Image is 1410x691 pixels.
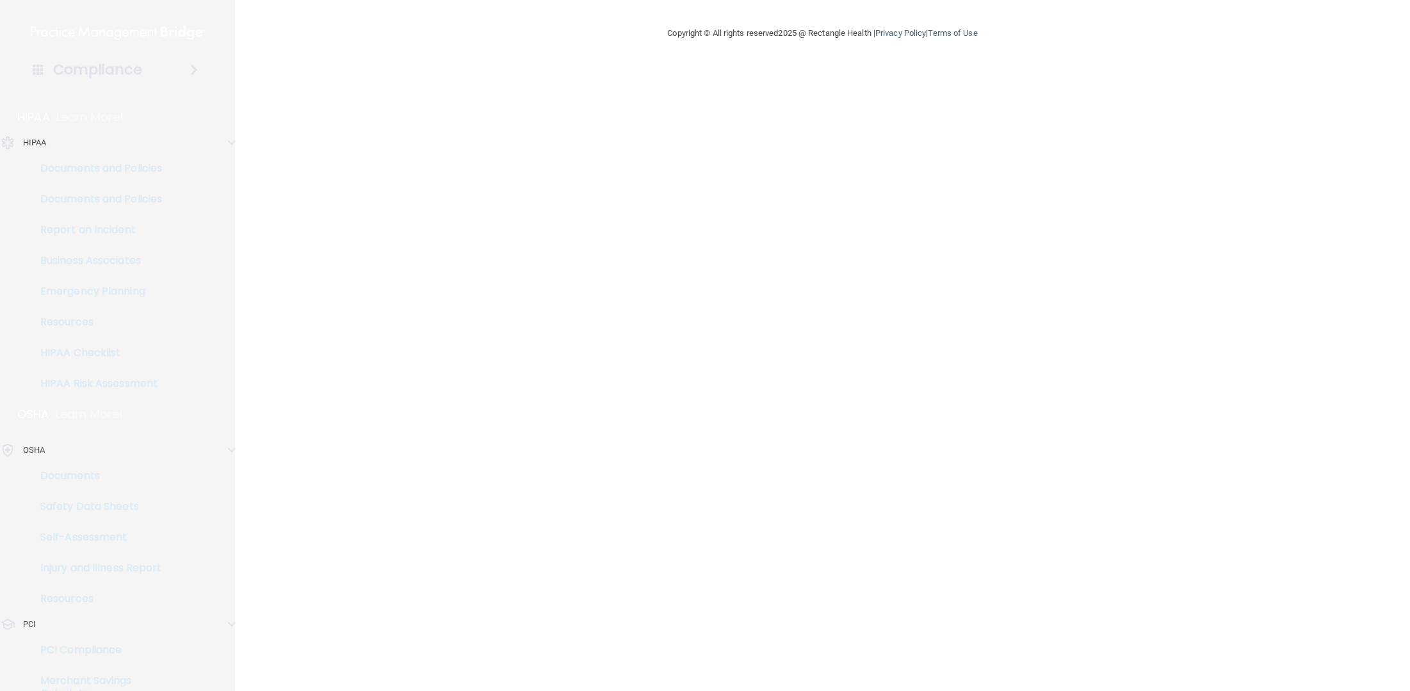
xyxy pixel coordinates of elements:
[8,285,183,298] p: Emergency Planning
[875,28,926,38] a: Privacy Policy
[8,562,183,574] p: Injury and Illness Report
[23,443,45,458] p: OSHA
[56,110,124,125] p: Learn More!
[928,28,977,38] a: Terms of Use
[17,110,50,125] p: HIPAA
[8,644,183,656] p: PCI Compliance
[8,531,183,544] p: Self-Assessment
[53,61,142,79] h4: Compliance
[8,469,183,482] p: Documents
[8,316,183,329] p: Resources
[589,13,1057,54] div: Copyright © All rights reserved 2025 @ Rectangle Health | |
[8,224,183,236] p: Report an Incident
[8,592,183,605] p: Resources
[8,162,183,175] p: Documents and Policies
[56,407,124,422] p: Learn More!
[17,407,49,422] p: OSHA
[8,193,183,206] p: Documents and Policies
[23,617,36,632] p: PCI
[23,135,47,150] p: HIPAA
[8,254,183,267] p: Business Associates
[8,377,183,390] p: HIPAA Risk Assessment
[8,346,183,359] p: HIPAA Checklist
[31,20,205,45] img: PMB logo
[8,500,183,513] p: Safety Data Sheets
